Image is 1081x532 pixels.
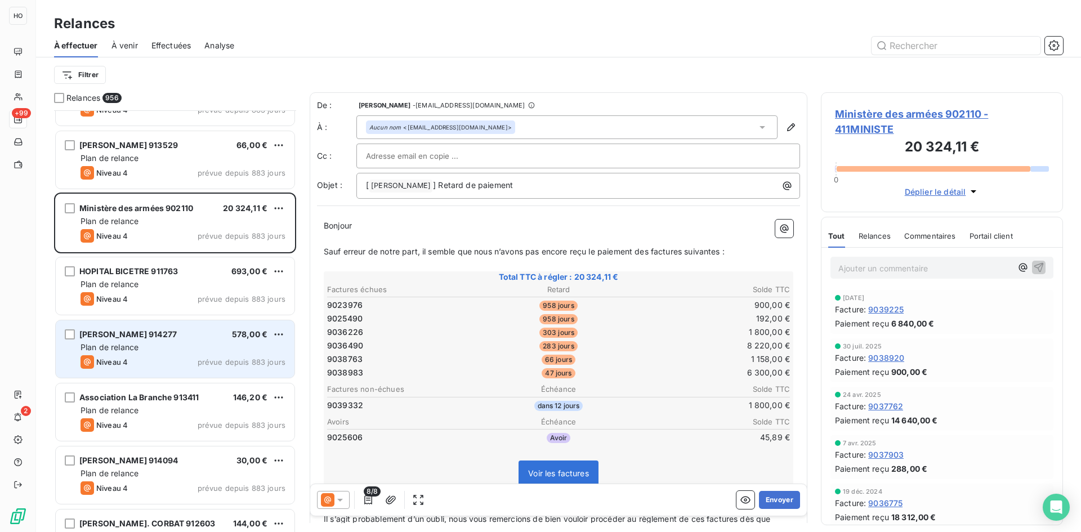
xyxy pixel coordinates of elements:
[204,40,234,51] span: Analyse
[872,37,1040,55] input: Rechercher
[223,203,267,213] span: 20 324,11 €
[81,153,139,163] span: Plan de relance
[539,314,577,324] span: 958 jours
[835,303,866,315] span: Facture :
[369,180,432,193] span: [PERSON_NAME]
[317,122,356,133] label: À :
[364,486,381,497] span: 8/8
[539,301,577,311] span: 958 jours
[96,231,128,240] span: Niveau 4
[868,449,904,461] span: 9037903
[835,463,889,475] span: Paiement reçu
[79,329,177,339] span: [PERSON_NAME] 914277
[534,401,583,411] span: dans 12 jours
[198,231,285,240] span: prévue depuis 883 jours
[231,266,267,276] span: 693,00 €
[327,313,363,324] span: 9025490
[369,123,401,131] em: Aucun nom
[325,271,792,283] span: Total TTC à régler : 20 324,11 €
[835,137,1049,159] h3: 20 324,11 €
[327,327,363,338] span: 9036226
[96,421,128,430] span: Niveau 4
[868,303,904,315] span: 9039225
[868,497,903,509] span: 9036775
[891,318,935,329] span: 6 840,00 €
[79,266,178,276] span: HOPITAL BICETRE 911763
[413,102,525,109] span: - [EMAIL_ADDRESS][DOMAIN_NAME]
[891,511,936,523] span: 18 312,00 €
[198,484,285,493] span: prévue depuis 883 jours
[236,140,267,150] span: 66,00 €
[232,329,267,339] span: 578,00 €
[359,102,410,109] span: [PERSON_NAME]
[96,357,128,366] span: Niveau 4
[835,106,1049,137] span: Ministère des armées 902110 - 411MINISTE
[905,186,966,198] span: Déplier le détail
[9,7,27,25] div: HO
[542,355,575,365] span: 66 jours
[433,180,513,190] span: ] Retard de paiement
[81,405,139,415] span: Plan de relance
[828,231,845,240] span: Tout
[637,431,790,444] td: 45,89 €
[327,383,480,395] th: Factures non-échues
[236,455,267,465] span: 30,00 €
[970,231,1013,240] span: Portail client
[637,399,790,412] td: 1 800,00 €
[111,40,138,51] span: À venir
[542,368,575,378] span: 47 jours
[835,414,889,426] span: Paiement reçu
[481,416,635,428] th: Échéance
[327,299,363,311] span: 9023976
[835,449,866,461] span: Facture :
[759,491,800,509] button: Envoyer
[151,40,191,51] span: Effectuées
[96,168,128,177] span: Niveau 4
[96,294,128,303] span: Niveau 4
[79,203,193,213] span: Ministère des armées 902110
[327,284,480,296] th: Factures échues
[843,294,864,301] span: [DATE]
[102,93,121,103] span: 956
[637,366,790,379] td: 6 300,00 €
[528,468,589,478] span: Voir les factures
[369,123,512,131] div: <[EMAIL_ADDRESS][DOMAIN_NAME]>
[317,180,342,190] span: Objet :
[96,484,128,493] span: Niveau 4
[9,507,27,525] img: Logo LeanPay
[54,66,106,84] button: Filtrer
[901,185,983,198] button: Déplier le détail
[637,383,790,395] th: Solde TTC
[834,175,838,184] span: 0
[835,352,866,364] span: Facture :
[843,391,881,398] span: 24 avr. 2025
[843,440,877,446] span: 7 avr. 2025
[868,400,903,412] span: 9037762
[539,341,577,351] span: 283 jours
[327,416,480,428] th: Avoirs
[637,284,790,296] th: Solde TTC
[324,221,352,230] span: Bonjour
[637,339,790,352] td: 8 220,00 €
[481,284,635,296] th: Retard
[539,328,578,338] span: 303 jours
[233,518,267,528] span: 144,00 €
[81,342,139,352] span: Plan de relance
[79,140,178,150] span: [PERSON_NAME] 913529
[81,279,139,289] span: Plan de relance
[843,488,882,495] span: 19 déc. 2024
[891,366,927,378] span: 900,00 €
[81,216,139,226] span: Plan de relance
[366,147,487,164] input: Adresse email en copie ...
[54,14,115,34] h3: Relances
[317,150,356,162] label: Cc :
[637,353,790,365] td: 1 158,00 €
[233,392,267,402] span: 146,20 €
[835,400,866,412] span: Facture :
[198,421,285,430] span: prévue depuis 883 jours
[198,294,285,303] span: prévue depuis 883 jours
[327,367,363,378] span: 9038983
[868,352,904,364] span: 9038920
[79,518,215,528] span: [PERSON_NAME]. CORBAT 912603
[198,168,285,177] span: prévue depuis 883 jours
